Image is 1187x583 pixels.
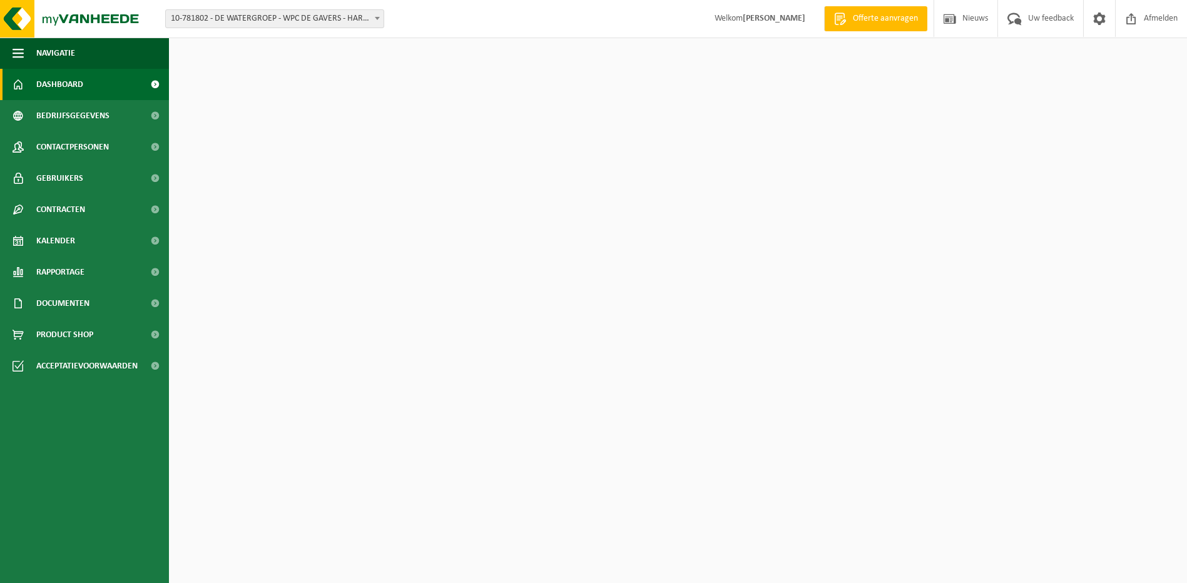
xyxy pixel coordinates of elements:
a: Offerte aanvragen [824,6,927,31]
span: Gebruikers [36,163,83,194]
span: Rapportage [36,256,84,288]
span: Acceptatievoorwaarden [36,350,138,382]
span: Product Shop [36,319,93,350]
span: 10-781802 - DE WATERGROEP - WPC DE GAVERS - HARELBEKE [165,9,384,28]
span: Contracten [36,194,85,225]
span: Dashboard [36,69,83,100]
span: Bedrijfsgegevens [36,100,110,131]
span: Offerte aanvragen [850,13,921,25]
span: Kalender [36,225,75,256]
span: 10-781802 - DE WATERGROEP - WPC DE GAVERS - HARELBEKE [166,10,384,28]
span: Contactpersonen [36,131,109,163]
strong: [PERSON_NAME] [743,14,805,23]
span: Documenten [36,288,89,319]
span: Navigatie [36,38,75,69]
